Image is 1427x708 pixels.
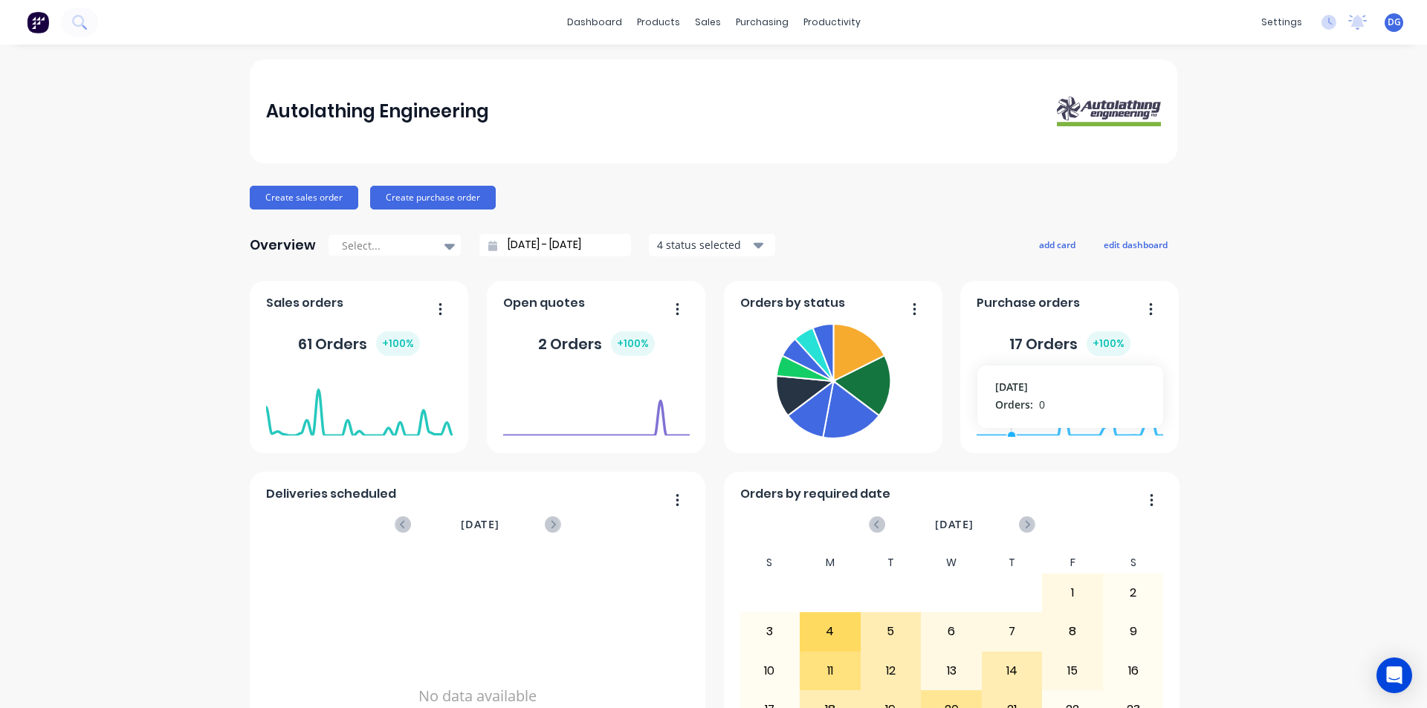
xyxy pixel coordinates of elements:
button: edit dashboard [1094,235,1177,254]
div: T [982,552,1043,574]
div: + 100 % [611,331,655,356]
div: products [630,11,687,33]
div: 7 [983,613,1042,650]
div: 4 status selected [657,237,751,253]
div: 6 [922,613,981,650]
div: 9 [1104,613,1163,650]
div: 12 [861,652,921,689]
div: S [740,552,800,574]
div: 5 [861,613,921,650]
div: 2 Orders [538,331,655,356]
div: productivity [796,11,868,33]
span: [DATE] [935,516,974,533]
span: Orders by required date [740,485,890,503]
img: Autolathing Engineering [1057,97,1161,127]
div: + 100 % [376,331,420,356]
div: 16 [1104,652,1163,689]
span: Open quotes [503,294,585,312]
div: Overview [250,230,316,260]
div: 8 [1043,613,1102,650]
div: 2 [1104,574,1163,611]
a: dashboard [560,11,630,33]
div: 13 [922,652,981,689]
div: 15 [1043,652,1102,689]
img: Factory [27,11,49,33]
div: settings [1254,11,1310,33]
div: 14 [983,652,1042,689]
span: [DATE] [461,516,499,533]
div: 17 Orders [1009,331,1130,356]
div: 61 Orders [298,331,420,356]
div: S [1103,552,1164,574]
div: Open Intercom Messenger [1376,657,1412,693]
div: 11 [800,652,860,689]
button: Create purchase order [370,186,496,210]
div: M [800,552,861,574]
span: Purchase orders [977,294,1080,312]
button: add card [1029,235,1085,254]
button: 4 status selected [649,234,775,256]
button: Create sales order [250,186,358,210]
div: + 100 % [1087,331,1130,356]
span: Orders by status [740,294,845,312]
div: Autolathing Engineering [266,97,489,126]
div: purchasing [728,11,796,33]
div: 3 [740,613,800,650]
div: T [861,552,922,574]
div: F [1042,552,1103,574]
span: Sales orders [266,294,343,312]
span: DG [1388,16,1401,29]
div: 1 [1043,574,1102,611]
div: W [921,552,982,574]
div: 4 [800,613,860,650]
div: 10 [740,652,800,689]
div: sales [687,11,728,33]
